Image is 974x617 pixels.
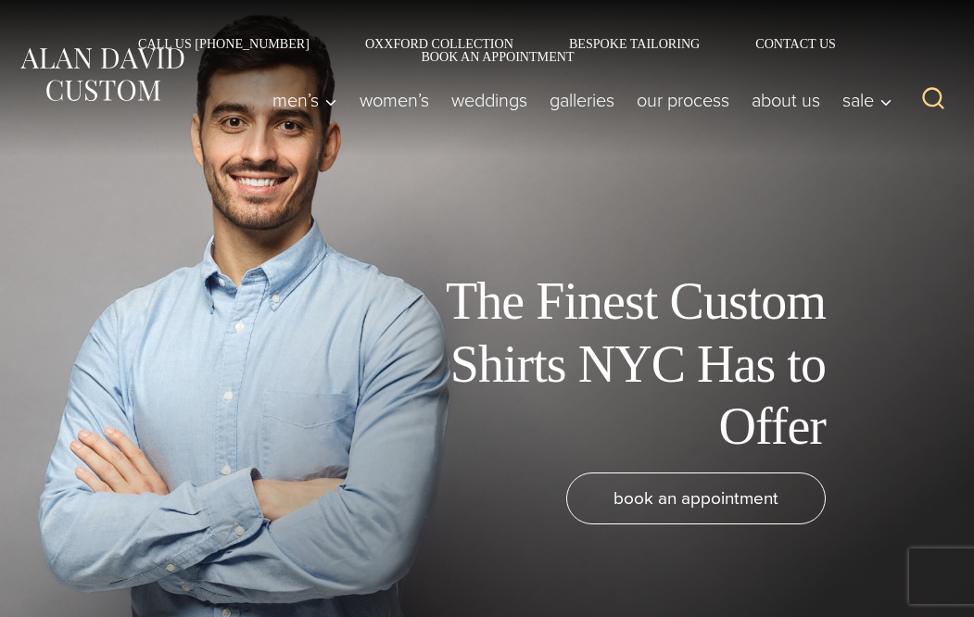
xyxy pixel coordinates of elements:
a: Call Us [PHONE_NUMBER] [110,37,337,50]
span: book an appointment [613,485,778,511]
a: Bespoke Tailoring [541,37,727,50]
img: Alan David Custom [19,44,185,106]
h1: The Finest Custom Shirts NYC Has to Offer [409,271,826,458]
span: Men’s [272,91,337,109]
a: Our Process [626,82,740,119]
a: Book an Appointment [393,50,580,63]
nav: Secondary Navigation [19,37,955,63]
a: About Us [740,82,831,119]
a: book an appointment [566,472,826,524]
a: Oxxford Collection [337,37,541,50]
a: Galleries [538,82,626,119]
a: Contact Us [727,37,864,50]
a: Women’s [348,82,440,119]
nav: Primary Navigation [261,82,902,119]
a: weddings [440,82,538,119]
span: Sale [842,91,892,109]
button: View Search Form [911,78,955,122]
